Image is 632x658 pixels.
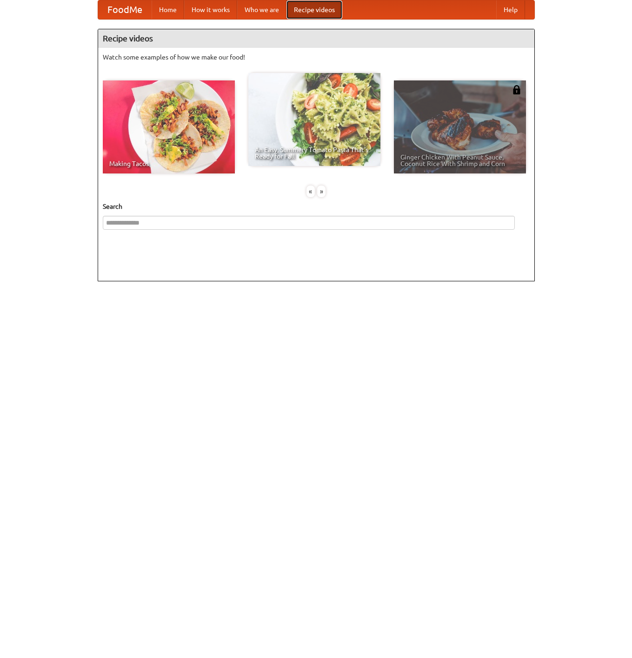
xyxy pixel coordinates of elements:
a: How it works [184,0,237,19]
span: An Easy, Summery Tomato Pasta That's Ready for Fall [255,146,374,160]
a: An Easy, Summery Tomato Pasta That's Ready for Fall [248,73,380,166]
span: Making Tacos [109,160,228,167]
a: Help [496,0,525,19]
p: Watch some examples of how we make our food! [103,53,530,62]
img: 483408.png [512,85,521,94]
a: FoodMe [98,0,152,19]
a: Making Tacos [103,80,235,173]
a: Who we are [237,0,286,19]
a: Home [152,0,184,19]
a: Recipe videos [286,0,342,19]
h5: Search [103,202,530,211]
div: « [306,186,315,197]
h4: Recipe videos [98,29,534,48]
div: » [317,186,326,197]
